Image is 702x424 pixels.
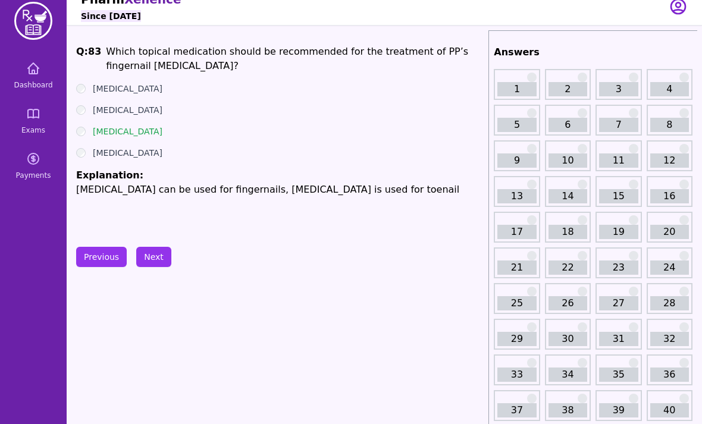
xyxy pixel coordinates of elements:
a: 6 [549,118,587,132]
a: 36 [650,368,689,382]
a: 28 [650,296,689,310]
a: 30 [549,332,587,346]
a: 23 [599,260,638,275]
a: 4 [650,82,689,96]
a: 38 [549,403,587,417]
a: 24 [650,260,689,275]
a: 25 [497,296,536,310]
a: 19 [599,225,638,239]
a: 21 [497,260,536,275]
a: 27 [599,296,638,310]
p: Which topical medication should be recommended for the treatment of PP’s fingernail [MEDICAL_DATA]? [106,45,484,73]
label: [MEDICAL_DATA] [93,147,162,159]
a: 33 [497,368,536,382]
label: [MEDICAL_DATA] [93,104,162,116]
a: 1 [497,82,536,96]
a: 22 [549,260,587,275]
a: 34 [549,368,587,382]
a: 12 [650,153,689,168]
a: 17 [497,225,536,239]
h1: Q: 83 [76,45,101,73]
a: 2 [549,82,587,96]
span: Explanation: [76,169,143,181]
a: 31 [599,332,638,346]
a: 29 [497,332,536,346]
label: [MEDICAL_DATA] [93,83,162,95]
span: Payments [16,171,51,180]
a: 26 [549,296,587,310]
a: 35 [599,368,638,382]
a: 14 [549,189,587,203]
a: Dashboard [5,54,62,97]
a: 39 [599,403,638,417]
a: 7 [599,118,638,132]
p: [MEDICAL_DATA] can be used for fingernails, [MEDICAL_DATA] is used for toenail [76,183,484,197]
button: Previous [76,247,127,267]
h6: Since [DATE] [81,10,141,22]
a: 9 [497,153,536,168]
a: 8 [650,118,689,132]
a: 18 [549,225,587,239]
img: PharmXellence Logo [14,2,52,40]
a: 11 [599,153,638,168]
a: 37 [497,403,536,417]
a: 3 [599,82,638,96]
a: 13 [497,189,536,203]
a: 10 [549,153,587,168]
button: Next [136,247,171,267]
a: 16 [650,189,689,203]
h2: Answers [494,45,692,59]
a: 40 [650,403,689,417]
a: 32 [650,332,689,346]
a: Payments [5,145,62,187]
span: Exams [21,125,45,135]
a: 20 [650,225,689,239]
span: Dashboard [14,80,52,90]
a: Exams [5,99,62,142]
label: [MEDICAL_DATA] [93,125,162,137]
a: 15 [599,189,638,203]
a: 5 [497,118,536,132]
